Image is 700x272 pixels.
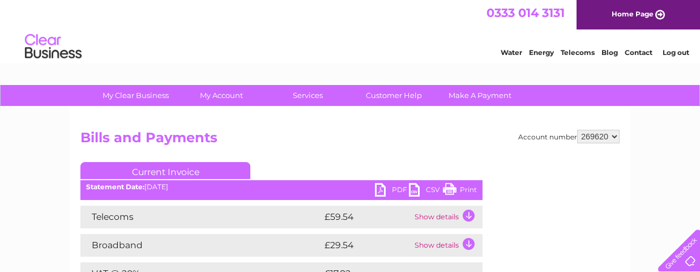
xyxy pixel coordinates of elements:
img: logo.png [24,29,82,64]
a: PDF [375,183,409,199]
a: Customer Help [347,85,441,106]
a: Water [501,48,522,57]
a: Services [261,85,355,106]
a: My Account [175,85,268,106]
a: My Clear Business [89,85,182,106]
td: Telecoms [80,206,322,228]
div: [DATE] [80,183,483,191]
a: Contact [625,48,652,57]
td: £29.54 [322,234,412,257]
b: Statement Date: [86,182,144,191]
a: Make A Payment [433,85,527,106]
td: £59.54 [322,206,412,228]
td: Show details [412,206,483,228]
td: Broadband [80,234,322,257]
td: Show details [412,234,483,257]
a: CSV [409,183,443,199]
a: Telecoms [561,48,595,57]
a: Current Invoice [80,162,250,179]
a: Log out [663,48,689,57]
a: 0333 014 3131 [486,6,565,20]
a: Blog [601,48,618,57]
h2: Bills and Payments [80,130,620,151]
a: Print [443,183,477,199]
div: Account number [518,130,620,143]
a: Energy [529,48,554,57]
div: Clear Business is a trading name of Verastar Limited (registered in [GEOGRAPHIC_DATA] No. 3667643... [83,6,618,55]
